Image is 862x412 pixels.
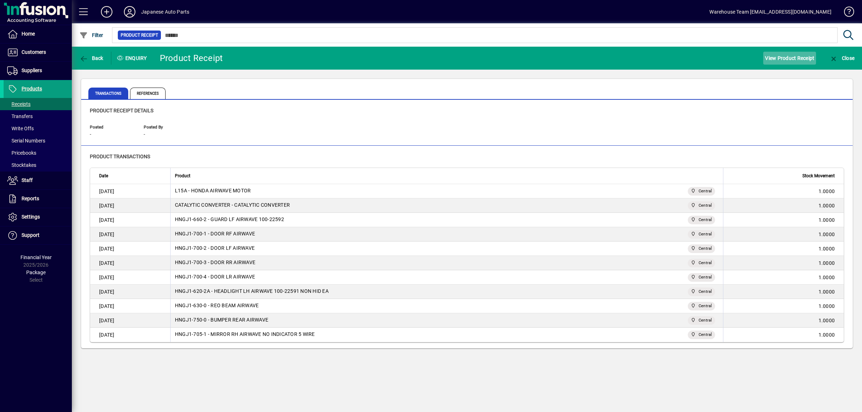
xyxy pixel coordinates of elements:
[90,270,170,285] td: [DATE]
[4,208,72,226] a: Settings
[7,101,31,107] span: Receipts
[699,317,712,324] span: Central
[765,52,814,64] span: View Product Receipt
[90,154,150,159] span: Product transactions
[688,230,715,239] span: Central
[839,1,853,25] a: Knowledge Base
[723,256,844,270] td: 1.0000
[90,242,170,256] td: [DATE]
[723,270,844,285] td: 1.0000
[4,122,72,135] a: Write Offs
[22,49,46,55] span: Customers
[4,226,72,244] a: Support
[99,172,108,180] span: Date
[78,52,105,65] button: Back
[699,288,712,295] span: Central
[175,302,259,310] div: HNGJ1-630-0 - REO BEAM AIRWAVE
[175,172,190,180] span: Product
[688,287,715,296] span: Central
[175,287,329,296] div: HNGJ1-620-2A - HEADLIGHT LH AIRWAVE 100-22591 NON HID EA
[699,188,712,195] span: Central
[723,285,844,299] td: 1.0000
[90,132,91,137] span: -
[26,270,46,275] span: Package
[90,328,170,342] td: [DATE]
[4,98,72,110] a: Receipts
[723,328,844,342] td: 1.0000
[4,43,72,61] a: Customers
[22,67,42,73] span: Suppliers
[121,32,158,39] span: Product Receipt
[699,245,712,252] span: Central
[22,196,39,201] span: Reports
[763,52,816,65] button: View Product Receipt
[175,331,315,339] div: HNGJ1-705-1 - MIRROR RH AIRWAVE NO INDICATOR 5 WIRE
[175,259,255,267] div: HNGJ1-700-3 - DOOR RR AIRWAVE
[4,62,72,80] a: Suppliers
[90,108,153,113] span: Product Receipt Details
[175,187,251,196] div: L15A - HONDA AIRWAVE MOTOR
[175,244,255,253] div: HNGJ1-700-2 - DOOR LF AIRWAVE
[4,25,72,43] a: Home
[78,29,105,42] button: Filter
[7,126,34,131] span: Write Offs
[4,159,72,171] a: Stocktakes
[4,110,72,122] a: Transfers
[90,213,170,227] td: [DATE]
[688,244,715,253] span: Central
[160,52,223,64] div: Product Receipt
[688,259,715,267] span: Central
[111,52,154,64] div: Enquiry
[118,5,141,18] button: Profile
[144,125,187,130] span: Posted By
[90,299,170,313] td: [DATE]
[90,198,170,213] td: [DATE]
[688,201,715,210] span: Central
[4,172,72,189] a: Staff
[723,184,844,198] td: 1.0000
[699,274,712,281] span: Central
[802,172,835,180] span: Stock Movement
[688,187,715,196] span: Central
[95,5,118,18] button: Add
[79,32,103,38] span: Filter
[723,227,844,242] td: 1.0000
[723,242,844,256] td: 1.0000
[72,52,111,65] app-page-header-button: Back
[175,273,255,282] div: HNGJ1-700-4 - DOOR LR AIRWAVE
[4,135,72,147] a: Serial Numbers
[699,259,712,267] span: Central
[22,31,35,37] span: Home
[7,162,36,168] span: Stocktakes
[709,6,831,18] div: Warehouse Team [EMAIL_ADDRESS][DOMAIN_NAME]
[22,214,40,220] span: Settings
[699,331,712,338] span: Central
[7,138,45,144] span: Serial Numbers
[4,190,72,208] a: Reports
[688,331,715,339] span: Central
[699,216,712,224] span: Central
[144,132,145,137] span: -
[7,113,33,119] span: Transfers
[88,88,128,99] span: Transactions
[688,216,715,224] span: Central
[7,150,36,156] span: Pricebooks
[22,232,40,238] span: Support
[822,52,862,65] app-page-header-button: Close enquiry
[90,285,170,299] td: [DATE]
[175,201,290,210] div: CATALYTIC CONVERTER - CATALYTIC CONVERTER
[22,86,42,92] span: Products
[723,313,844,328] td: 1.0000
[4,147,72,159] a: Pricebooks
[688,316,715,325] span: Central
[828,52,856,65] button: Close
[699,231,712,238] span: Central
[723,198,844,213] td: 1.0000
[723,213,844,227] td: 1.0000
[79,55,103,61] span: Back
[90,125,133,130] span: Posted
[829,55,854,61] span: Close
[175,316,268,325] div: HNGJ1-750-0 - BUMPER REAR AIRWAVE
[90,256,170,270] td: [DATE]
[22,177,33,183] span: Staff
